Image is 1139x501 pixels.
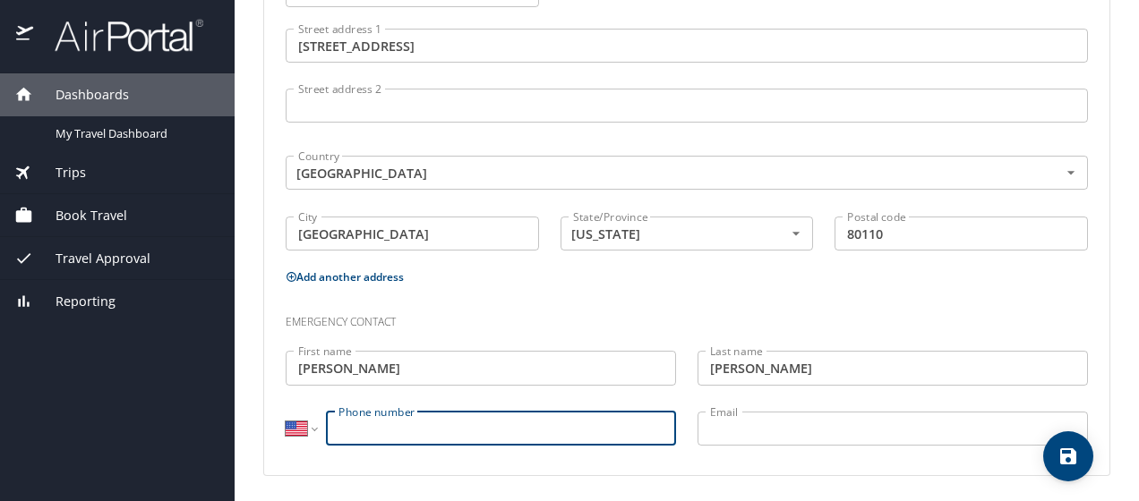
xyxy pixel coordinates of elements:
[16,18,35,53] img: icon-airportal.png
[33,206,127,225] span: Book Travel
[1043,431,1093,481] button: save
[1060,162,1082,183] button: Open
[785,223,807,244] button: Open
[33,249,150,268] span: Travel Approval
[286,269,404,284] button: Add another address
[35,18,203,53] img: airportal-logo.png
[56,125,213,142] span: My Travel Dashboard
[33,292,116,311] span: Reporting
[33,85,129,105] span: Dashboards
[33,163,86,183] span: Trips
[286,302,1088,333] h3: Emergency contact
